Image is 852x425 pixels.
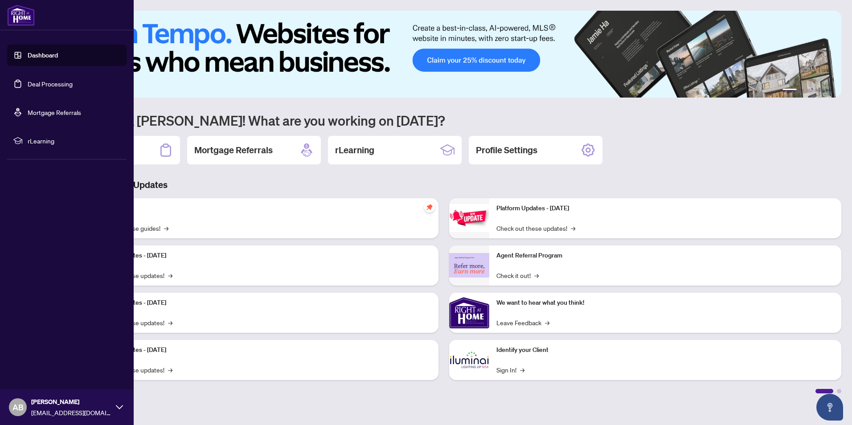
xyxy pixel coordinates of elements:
[800,89,804,92] button: 2
[829,89,832,92] button: 6
[94,251,431,261] p: Platform Updates - [DATE]
[545,318,549,327] span: →
[496,365,524,375] a: Sign In!→
[28,108,81,116] a: Mortgage Referrals
[807,89,811,92] button: 3
[424,202,435,212] span: pushpin
[28,80,73,88] a: Deal Processing
[94,204,431,213] p: Self-Help
[496,204,834,213] p: Platform Updates - [DATE]
[46,112,841,129] h1: Welcome back [PERSON_NAME]! What are you working on [DATE]?
[28,51,58,59] a: Dashboard
[571,223,575,233] span: →
[94,345,431,355] p: Platform Updates - [DATE]
[164,223,168,233] span: →
[520,365,524,375] span: →
[822,89,825,92] button: 5
[476,144,537,156] h2: Profile Settings
[782,89,797,92] button: 1
[449,204,489,232] img: Platform Updates - June 23, 2025
[496,251,834,261] p: Agent Referral Program
[7,4,35,26] img: logo
[28,136,120,146] span: rLearning
[168,270,172,280] span: →
[168,365,172,375] span: →
[46,11,841,98] img: Slide 0
[816,394,843,421] button: Open asap
[496,270,539,280] a: Check it out!→
[534,270,539,280] span: →
[194,144,273,156] h2: Mortgage Referrals
[449,340,489,380] img: Identify your Client
[31,397,111,407] span: [PERSON_NAME]
[335,144,374,156] h2: rLearning
[46,179,841,191] h3: Brokerage & Industry Updates
[815,89,818,92] button: 4
[496,318,549,327] a: Leave Feedback→
[496,223,575,233] a: Check out these updates!→
[449,253,489,278] img: Agent Referral Program
[31,408,111,417] span: [EMAIL_ADDRESS][DOMAIN_NAME]
[94,298,431,308] p: Platform Updates - [DATE]
[496,345,834,355] p: Identify your Client
[496,298,834,308] p: We want to hear what you think!
[168,318,172,327] span: →
[12,401,24,413] span: AB
[449,293,489,333] img: We want to hear what you think!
